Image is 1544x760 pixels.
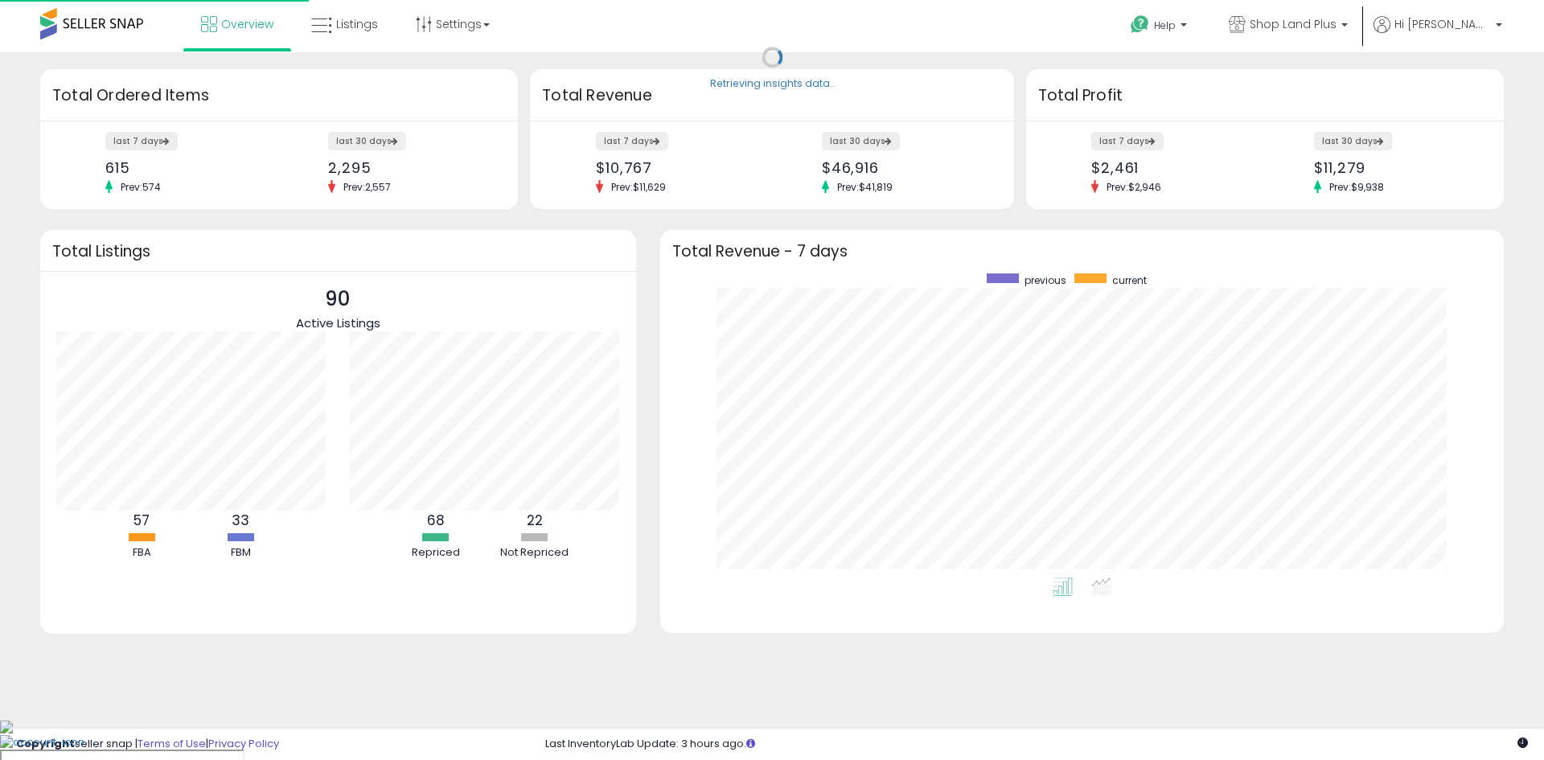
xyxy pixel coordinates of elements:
span: Prev: $9,938 [1321,180,1392,194]
span: Prev: 2,557 [335,180,399,194]
span: Prev: $2,946 [1098,180,1169,194]
div: Not Repriced [487,545,583,561]
label: last 7 days [105,132,178,150]
span: Listings [336,16,378,32]
label: last 30 days [1314,132,1392,150]
h3: Total Revenue [542,84,1002,107]
div: FBA [93,545,190,561]
span: Active Listings [296,314,380,331]
span: Shop Land Plus [1250,16,1337,32]
h3: Total Listings [52,245,624,257]
h3: Total Profit [1038,84,1492,107]
b: 33 [232,511,249,530]
span: Hi [PERSON_NAME] [1394,16,1491,32]
p: 90 [296,284,380,314]
div: Repriced [388,545,484,561]
span: Prev: $11,629 [603,180,674,194]
h3: Total Revenue - 7 days [672,245,1492,257]
span: Prev: 574 [113,180,169,194]
div: $46,916 [822,159,986,176]
div: 615 [105,159,267,176]
label: last 30 days [328,132,406,150]
div: $2,461 [1091,159,1253,176]
a: Hi [PERSON_NAME] [1374,16,1502,52]
span: previous [1025,273,1066,287]
div: $11,279 [1314,159,1476,176]
h3: Total Ordered Items [52,84,506,107]
span: Overview [221,16,273,32]
div: 2,295 [328,159,490,176]
i: Get Help [1130,14,1150,35]
a: Help [1118,2,1203,52]
span: current [1112,273,1147,287]
b: 57 [133,511,150,530]
div: FBM [192,545,289,561]
label: last 7 days [1091,132,1164,150]
div: $10,767 [596,159,760,176]
span: Prev: $41,819 [829,180,901,194]
b: 68 [427,511,445,530]
label: last 30 days [822,132,900,150]
div: Retrieving insights data.. [710,77,835,92]
b: 22 [527,511,543,530]
label: last 7 days [596,132,668,150]
span: Help [1154,18,1176,32]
